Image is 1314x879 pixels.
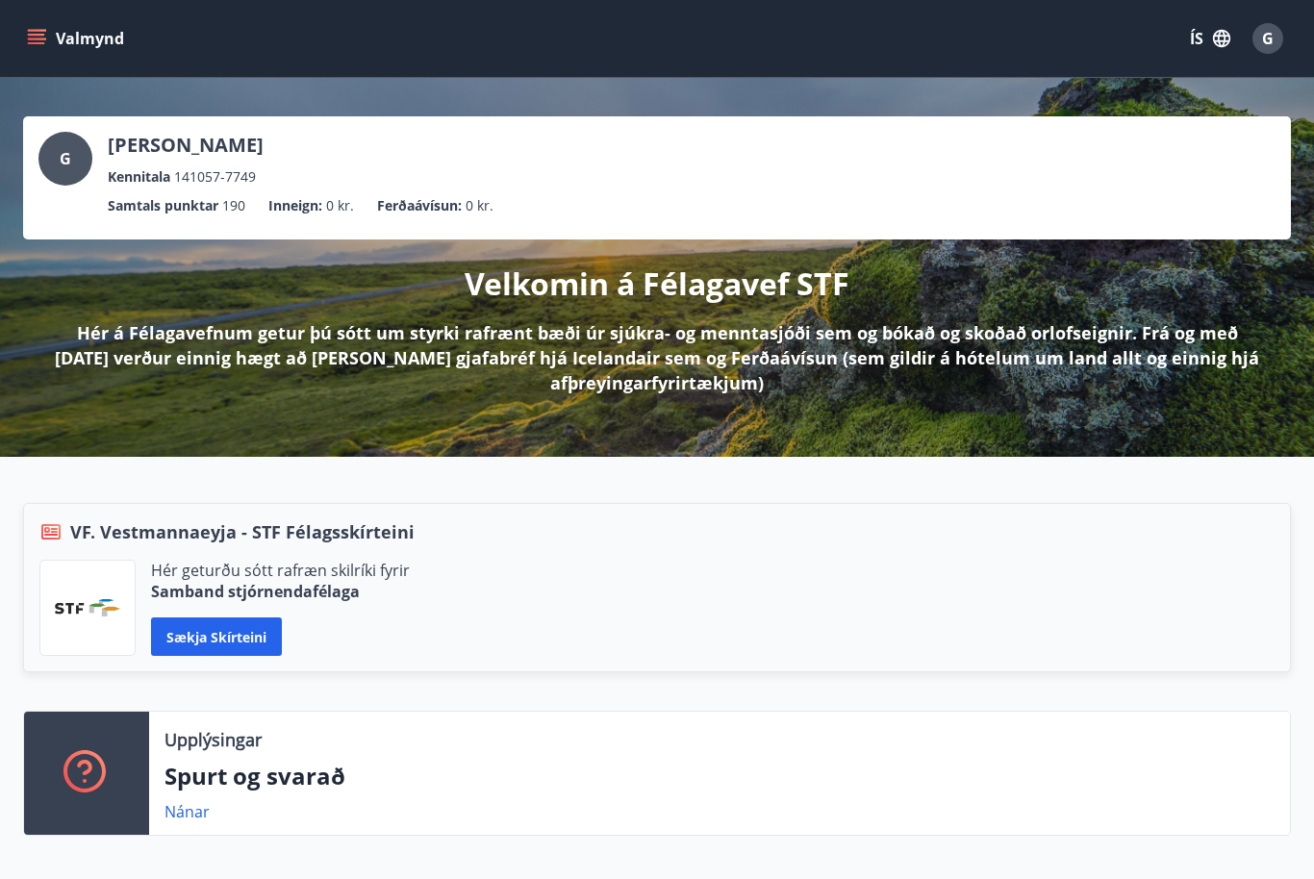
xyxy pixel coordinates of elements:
[151,581,410,602] p: Samband stjórnendafélaga
[151,560,410,581] p: Hér geturðu sótt rafræn skilríki fyrir
[222,195,245,216] span: 190
[466,195,493,216] span: 0 kr.
[23,21,132,56] button: menu
[377,195,462,216] p: Ferðaávísun :
[326,195,354,216] span: 0 kr.
[108,132,264,159] p: [PERSON_NAME]
[108,166,170,188] p: Kennitala
[60,148,71,169] span: G
[55,599,120,616] img: vjCaq2fThgY3EUYqSgpjEiBg6WP39ov69hlhuPVN.png
[151,617,282,656] button: Sækja skírteini
[1245,15,1291,62] button: G
[1179,21,1241,56] button: ÍS
[54,320,1260,395] p: Hér á Félagavefnum getur þú sótt um styrki rafrænt bæði úr sjúkra- og menntasjóði sem og bókað og...
[108,195,218,216] p: Samtals punktar
[268,195,322,216] p: Inneign :
[70,519,415,544] span: VF. Vestmannaeyja - STF Félagsskírteini
[164,801,210,822] a: Nánar
[174,166,256,188] span: 141057-7749
[1262,28,1274,49] span: G
[164,727,262,752] p: Upplýsingar
[164,760,1275,792] p: Spurt og svarað
[465,263,849,305] p: Velkomin á Félagavef STF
